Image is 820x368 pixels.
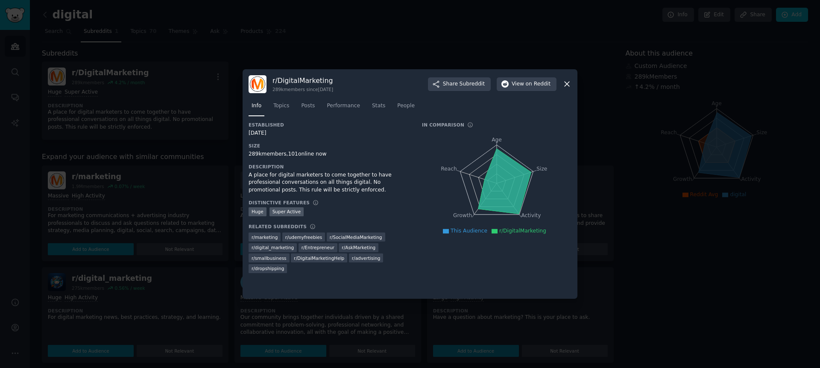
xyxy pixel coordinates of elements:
tspan: Age [492,137,502,143]
button: ShareSubreddit [428,77,491,91]
div: A place for digital marketers to come together to have professional conversations on all things d... [249,171,410,194]
h3: Related Subreddits [249,224,307,230]
img: DigitalMarketing [249,75,266,93]
h3: Size [249,143,410,149]
span: Share [443,80,485,88]
h3: r/ DigitalMarketing [272,76,333,85]
tspan: Reach [441,165,457,171]
span: r/ advertising [352,255,381,261]
h3: In Comparison [422,122,464,128]
span: Performance [327,102,360,110]
button: Viewon Reddit [497,77,556,91]
span: Posts [301,102,315,110]
span: r/DigitalMarketing [499,228,546,234]
a: Posts [298,99,318,117]
a: Stats [369,99,388,117]
span: r/ AskMarketing [342,244,375,250]
span: r/ DigitalMarketingHelp [294,255,344,261]
span: Subreddit [460,80,485,88]
a: Topics [270,99,292,117]
span: r/ SocialMediaMarketing [330,234,382,240]
span: Topics [273,102,289,110]
h3: Distinctive Features [249,200,310,206]
a: People [394,99,418,117]
span: on Reddit [526,80,551,88]
span: r/ smallbusiness [252,255,287,261]
h3: Description [249,164,410,170]
span: r/ digital_marketing [252,244,294,250]
div: [DATE] [249,130,410,137]
h3: Established [249,122,410,128]
tspan: Growth [453,212,472,218]
span: r/ Entrepreneur [302,244,334,250]
a: Performance [324,99,363,117]
div: Super Active [269,207,304,216]
a: Info [249,99,264,117]
div: 289k members, 101 online now [249,150,410,158]
tspan: Activity [521,212,541,218]
tspan: Size [536,165,547,171]
span: This Audience [451,228,487,234]
div: 289k members since [DATE] [272,86,333,92]
span: r/ marketing [252,234,278,240]
div: Huge [249,207,266,216]
span: Info [252,102,261,110]
span: View [512,80,551,88]
span: Stats [372,102,385,110]
span: r/ dropshipping [252,265,284,271]
span: People [397,102,415,110]
span: r/ udemyfreebies [285,234,322,240]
